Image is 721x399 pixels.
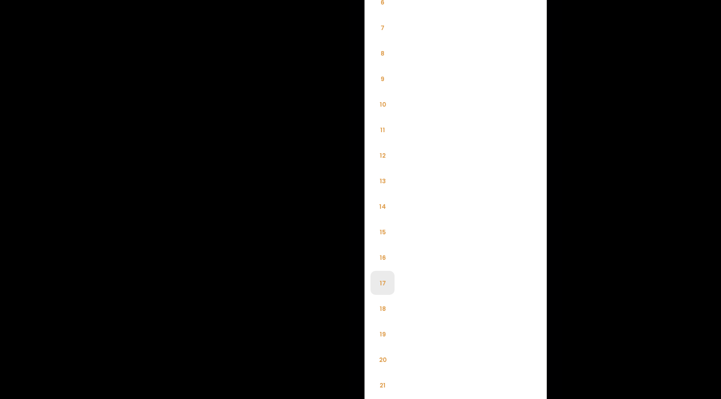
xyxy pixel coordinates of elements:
li: 17 [371,271,395,295]
li: 7 [371,16,395,40]
li: 8 [371,41,395,65]
li: 14 [371,194,395,218]
li: 15 [371,220,395,244]
li: 11 [371,118,395,142]
li: 10 [371,92,395,116]
li: 19 [371,322,395,346]
li: 18 [371,296,395,320]
li: 9 [371,67,395,91]
li: 13 [371,169,395,193]
li: 20 [371,347,395,371]
li: 12 [371,143,395,167]
li: 16 [371,245,395,269]
li: 21 [371,373,395,397]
